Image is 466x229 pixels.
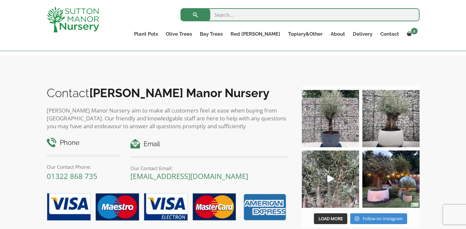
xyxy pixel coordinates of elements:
[42,189,289,225] img: payment-options.png
[130,164,288,172] p: Our Contact Email:
[181,8,420,21] input: Search...
[327,175,334,183] svg: Play
[302,150,359,208] img: New arrivals Monday morning of beautiful olive trees 🤩🤩 The weather is beautiful this summer, gre...
[411,28,418,34] span: 2
[130,171,248,181] a: [EMAIL_ADDRESS][DOMAIN_NAME]
[47,86,289,100] h2: Contact
[403,29,420,39] a: 2
[350,213,407,224] a: Instagram Follow on Instagram
[302,90,359,147] img: A beautiful multi-stem Spanish Olive tree potted in our luxurious fibre clay pots 😍😍
[47,107,289,130] p: [PERSON_NAME] Manor Nursery aim to make all customers feel at ease when buying from [GEOGRAPHIC_D...
[314,213,347,224] button: Load More
[47,171,97,181] a: 01322 868 735
[376,29,403,39] a: Contact
[362,90,420,147] img: Check out this beauty we potted at our nursery today ❤️‍🔥 A huge, ancient gnarled Olive tree plan...
[302,150,359,208] a: Play
[89,86,269,100] b: [PERSON_NAME] Manor Nursery
[319,216,343,221] span: Load More
[47,7,99,32] img: logo
[284,29,327,39] a: Topiary&Other
[47,163,121,171] p: Our Contact Phone:
[130,29,162,39] a: Plant Pots
[227,29,284,39] a: Red [PERSON_NAME]
[130,139,288,149] h4: Email
[349,29,376,39] a: Delivery
[355,216,359,221] svg: Instagram
[363,216,403,221] span: Follow on Instagram
[362,150,420,208] img: “The poetry of nature is never dead” 🪴🫒 A stunning beautiful customer photo has been sent into us...
[196,29,227,39] a: Bay Trees
[47,138,121,148] h4: Phone
[162,29,196,39] a: Olive Trees
[327,29,349,39] a: About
